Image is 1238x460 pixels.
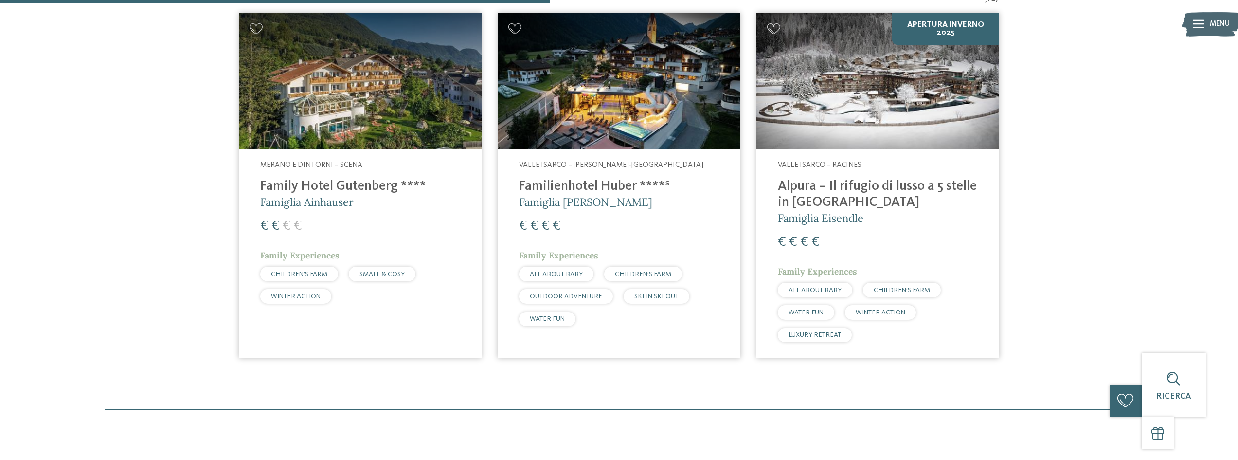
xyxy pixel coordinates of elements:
[634,293,679,300] span: SKI-IN SKI-OUT
[530,271,583,277] span: ALL ABOUT BABY
[239,13,482,358] a: Cercate un hotel per famiglie? Qui troverete solo i migliori! Merano e dintorni – Scena Family Ho...
[530,315,565,322] span: WATER FUN
[778,179,978,211] h4: Alpura – Il rifugio di lusso a 5 stelle in [GEOGRAPHIC_DATA]
[811,235,820,249] span: €
[615,271,671,277] span: CHILDREN’S FARM
[874,287,930,294] span: CHILDREN’S FARM
[260,250,340,261] span: Family Experiences
[778,161,861,169] span: Valle Isarco – Racines
[294,219,302,233] span: €
[359,271,405,277] span: SMALL & COSY
[271,271,327,277] span: CHILDREN’S FARM
[519,219,527,233] span: €
[260,219,269,233] span: €
[756,13,999,358] a: Cercate un hotel per famiglie? Qui troverete solo i migliori! Apertura inverno 2025 Valle Isarco ...
[519,195,652,209] span: Famiglia [PERSON_NAME]
[519,161,703,169] span: Valle Isarco – [PERSON_NAME]-[GEOGRAPHIC_DATA]
[756,13,999,149] img: Cercate un hotel per famiglie? Qui troverete solo i migliori!
[498,13,740,358] a: Cercate un hotel per famiglie? Qui troverete solo i migliori! Valle Isarco – [PERSON_NAME]-[GEOGR...
[519,179,719,195] h4: Familienhotel Huber ****ˢ
[283,219,291,233] span: €
[789,331,841,338] span: LUXURY RETREAT
[541,219,550,233] span: €
[530,293,602,300] span: OUTDOOR ADVENTURE
[553,219,561,233] span: €
[271,219,280,233] span: €
[778,266,857,277] span: Family Experiences
[260,161,362,169] span: Merano e dintorni – Scena
[778,211,863,225] span: Famiglia Eisendle
[498,13,740,149] img: Cercate un hotel per famiglie? Qui troverete solo i migliori!
[271,293,321,300] span: WINTER ACTION
[530,219,538,233] span: €
[778,235,786,249] span: €
[519,250,598,261] span: Family Experiences
[260,195,354,209] span: Famiglia Ainhauser
[1156,392,1191,401] span: Ricerca
[789,235,797,249] span: €
[239,13,482,149] img: Family Hotel Gutenberg ****
[800,235,808,249] span: €
[789,309,824,316] span: WATER FUN
[789,287,842,294] span: ALL ABOUT BABY
[260,179,460,195] h4: Family Hotel Gutenberg ****
[856,309,905,316] span: WINTER ACTION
